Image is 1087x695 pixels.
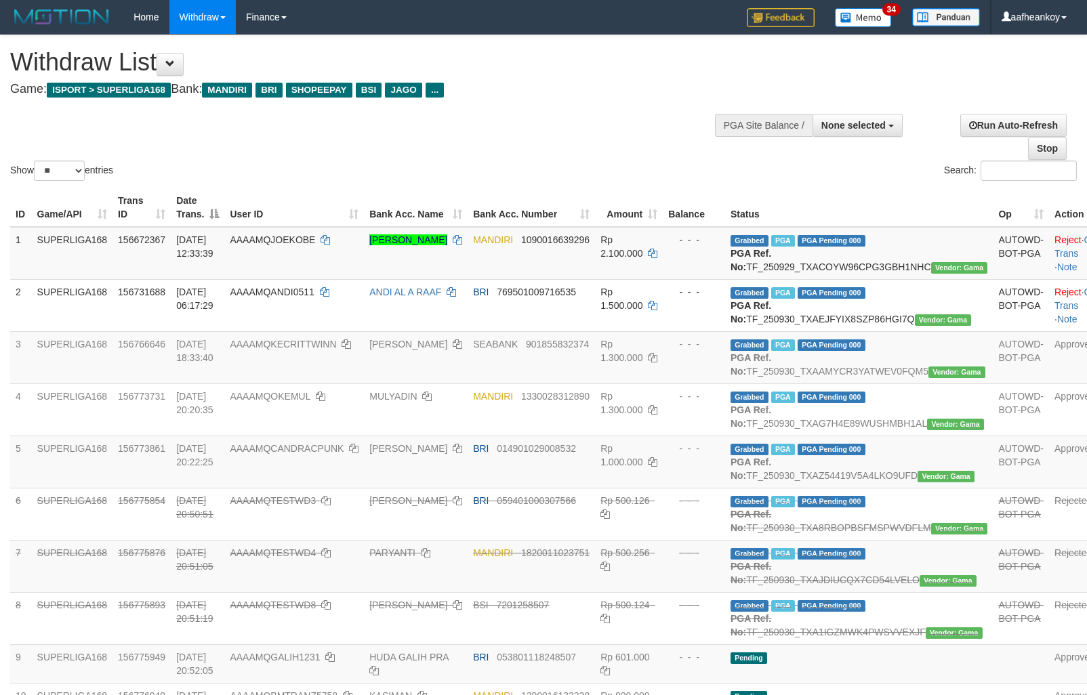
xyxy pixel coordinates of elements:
[798,496,865,507] span: PGA Pending
[915,314,972,326] span: Vendor URL: https://trx31.1velocity.biz
[600,652,649,662] span: Rp 601.000
[176,339,213,363] span: [DATE] 18:33:40
[798,392,865,403] span: PGA Pending
[176,495,213,520] span: [DATE] 20:50:51
[468,188,595,227] th: Bank Acc. Number: activate to sort column ascending
[731,509,771,533] b: PGA Ref. No:
[32,227,113,280] td: SUPERLIGA168
[526,339,589,350] span: Copy 901855832374 to clipboard
[32,436,113,488] td: SUPERLIGA168
[202,83,252,98] span: MANDIRI
[993,279,1049,331] td: AUTOWD-BOT-PGA
[10,83,711,96] h4: Game: Bank:
[1057,314,1078,324] a: Note
[176,547,213,572] span: [DATE] 20:51:05
[725,331,993,383] td: TF_250930_TXAAMYCR3YATWEV0FQM5
[668,494,720,507] div: - - -
[32,540,113,592] td: SUPERLIGA168
[10,592,32,644] td: 8
[118,547,165,558] span: 156775876
[798,287,865,299] span: PGA Pending
[369,652,449,662] a: HUDA GALIH PRA
[118,443,165,454] span: 156773861
[920,575,977,587] span: Vendor URL: https://trx31.1velocity.biz
[32,383,113,436] td: SUPERLIGA168
[771,339,795,351] span: Marked by aafheankoy
[1057,261,1078,272] a: Note
[918,471,975,482] span: Vendor URL: https://trx31.1velocity.biz
[668,233,720,247] div: - - -
[731,352,771,377] b: PGA Ref. No:
[731,613,771,637] b: PGA Ref. No:
[600,547,649,558] span: Rp 500.256
[171,188,224,227] th: Date Trans.: activate to sort column descending
[993,540,1049,592] td: AUTOWD-BOT-PGA
[600,391,642,415] span: Rp 1.300.000
[32,188,113,227] th: Game/API: activate to sort column ascending
[521,391,590,402] span: Copy 1330028312890 to clipboard
[10,331,32,383] td: 3
[473,652,489,662] span: BRI
[668,650,720,664] div: - - -
[927,419,984,430] span: Vendor URL: https://trx31.1velocity.biz
[595,188,663,227] th: Amount: activate to sort column ascending
[32,279,113,331] td: SUPERLIGA168
[32,488,113,540] td: SUPERLIGA168
[473,339,518,350] span: SEABANK
[993,592,1049,644] td: AUTOWD-BOT-PGA
[731,404,771,429] b: PGA Ref. No:
[364,188,468,227] th: Bank Acc. Name: activate to sort column ascending
[473,391,513,402] span: MANDIRI
[118,652,165,662] span: 156775949
[993,383,1049,436] td: AUTOWD-BOT-PGA
[931,523,988,534] span: Vendor URL: https://trx31.1velocity.biz
[931,262,988,274] span: Vendor URL: https://trx31.1velocity.biz
[176,599,213,624] span: [DATE] 20:51:19
[10,7,113,27] img: MOTION_logo.png
[255,83,282,98] span: BRI
[993,188,1049,227] th: Op: activate to sort column ascending
[993,488,1049,540] td: AUTOWD-BOT-PGA
[497,443,576,454] span: Copy 014901029008532 to clipboard
[771,600,795,612] span: Marked by aafmaleo
[473,234,513,245] span: MANDIRI
[668,442,720,455] div: - - -
[230,599,316,610] span: AAAAMQTESTWD8
[369,287,441,297] a: ANDI AL A RAAF
[176,234,213,259] span: [DATE] 12:33:39
[176,443,213,467] span: [DATE] 20:22:25
[369,339,447,350] a: [PERSON_NAME]
[668,598,720,612] div: - - -
[230,443,344,454] span: AAAAMQCANDRACPUNK
[821,120,886,131] span: None selected
[10,161,113,181] label: Show entries
[600,495,649,506] span: Rp 500.126
[725,383,993,436] td: TF_250930_TXAG7H4E89WUSHMBH1AL
[230,547,316,558] span: AAAAMQTESTWD4
[798,600,865,612] span: PGA Pending
[473,495,489,506] span: BRI
[725,227,993,280] td: TF_250929_TXACOYW96CPG3GBH1NHC
[10,227,32,280] td: 1
[668,285,720,299] div: - - -
[230,652,320,662] span: AAAAMQGALIH1231
[176,391,213,415] span: [DATE] 20:20:35
[47,83,171,98] span: ISPORT > SUPERLIGA168
[1054,287,1082,297] a: Reject
[882,3,901,16] span: 34
[731,548,768,560] span: Grabbed
[32,331,113,383] td: SUPERLIGA168
[118,391,165,402] span: 156773731
[928,366,985,378] span: Vendor URL: https://trx31.1velocity.biz
[473,547,513,558] span: MANDIRI
[473,287,489,297] span: BRI
[496,599,549,610] span: Copy 7201258507 to clipboard
[230,234,315,245] span: AAAAMQJOEKOBE
[731,496,768,507] span: Grabbed
[731,235,768,247] span: Grabbed
[369,391,417,402] a: MULYADIN
[731,457,771,481] b: PGA Ref. No:
[176,287,213,311] span: [DATE] 06:17:29
[10,383,32,436] td: 4
[725,540,993,592] td: TF_250930_TXAJDIUCQX7CD54LVELO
